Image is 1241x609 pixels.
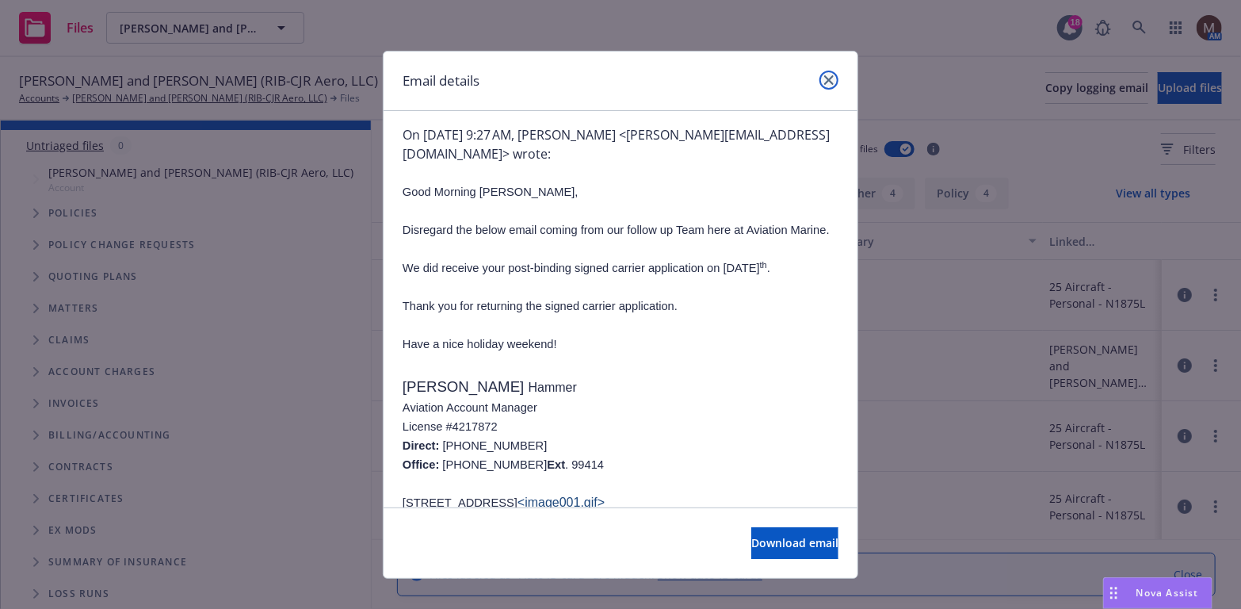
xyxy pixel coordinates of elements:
div: Drag to move [1104,578,1124,608]
button: Download email [751,527,838,559]
span: Have a nice holiday weekend! [403,338,557,350]
span: Good Morning [PERSON_NAME], [403,186,578,198]
span: <image001.gif> [517,496,605,509]
button: Nova Assist [1103,577,1212,609]
span: Disregard the below email coming from our follow up Team here at Aviation Marine. [403,224,830,236]
h1: Email details [403,71,479,91]
span: Nova Assist [1136,586,1199,599]
span: Hammer [529,381,577,394]
span: [PHONE_NUMBER] [439,458,547,471]
span: Thank you for returning the signed carrier application. [403,300,678,312]
div: On [DATE] 9:27 AM, [PERSON_NAME] <[PERSON_NAME][EMAIL_ADDRESS][DOMAIN_NAME]> wrote: [403,125,838,163]
span: We did receive your post-binding signed carrier application on [DATE] . [403,262,770,274]
a: close [819,71,838,90]
span: [STREET_ADDRESS] [403,496,517,509]
span: Direct: [403,439,443,452]
span: Download email [751,535,838,550]
span: . 99414 [565,458,604,471]
span: Aviation Account Manager [403,401,537,414]
span: License #4217872 [403,420,498,433]
sup: th [760,260,767,270]
span: Ext [547,458,565,471]
span: [PERSON_NAME] [403,378,529,395]
span: Office: [403,458,439,471]
span: [PHONE_NUMBER] [443,439,548,452]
